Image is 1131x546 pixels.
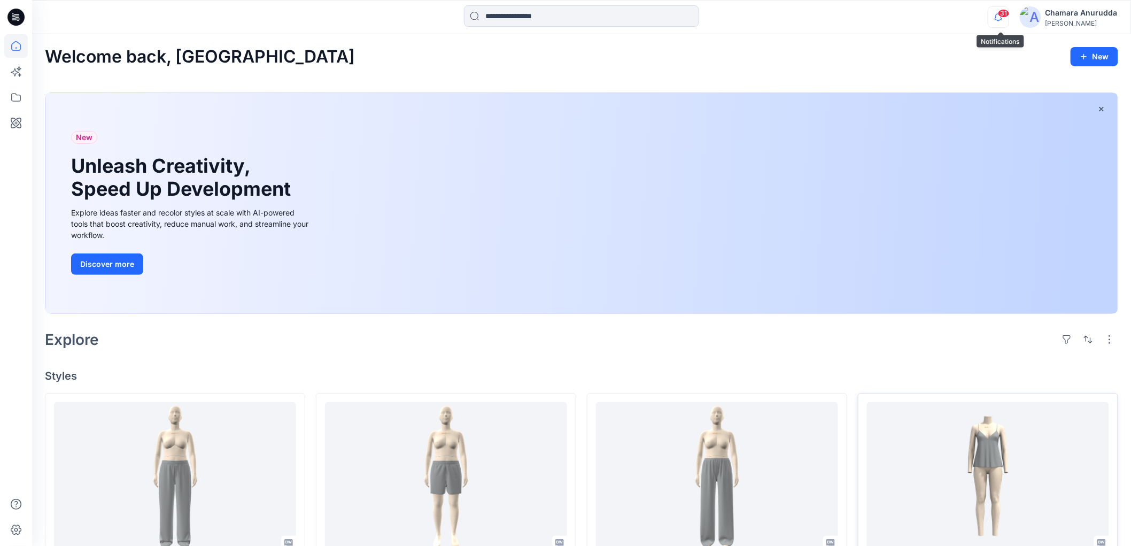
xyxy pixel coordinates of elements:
[76,131,92,144] span: New
[71,207,312,241] div: Explore ideas faster and recolor styles at scale with AI-powered tools that boost creativity, red...
[45,47,355,67] h2: Welcome back, [GEOGRAPHIC_DATA]
[998,9,1010,18] span: 31
[71,253,143,275] button: Discover more
[1045,6,1118,19] div: Chamara Anurudda
[45,370,1118,382] h4: Styles
[45,331,99,348] h2: Explore
[1071,47,1118,66] button: New
[71,155,296,201] h1: Unleash Creativity, Speed Up Development
[1020,6,1041,28] img: avatar
[71,253,312,275] a: Discover more
[1045,19,1118,27] div: [PERSON_NAME]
